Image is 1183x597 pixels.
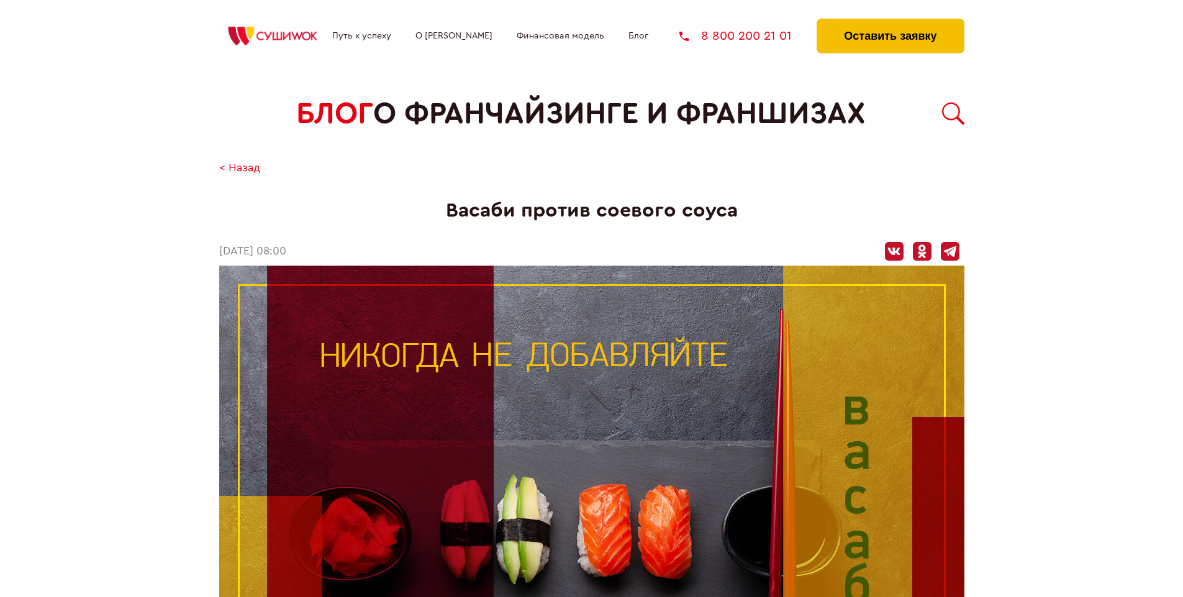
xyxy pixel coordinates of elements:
span: БЛОГ [296,97,373,131]
a: Блог [628,31,648,41]
span: 8 800 200 21 01 [701,30,792,42]
h1: Васаби против соевого соуса [219,199,964,222]
button: Оставить заявку [817,19,964,53]
a: < Назад [219,162,260,175]
time: [DATE] 08:00 [219,245,286,258]
a: Финансовая модель [517,31,604,41]
a: О [PERSON_NAME] [415,31,492,41]
a: Путь к успеху [332,31,391,41]
a: 8 800 200 21 01 [679,30,792,42]
span: о франчайзинге и франшизах [373,97,865,131]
